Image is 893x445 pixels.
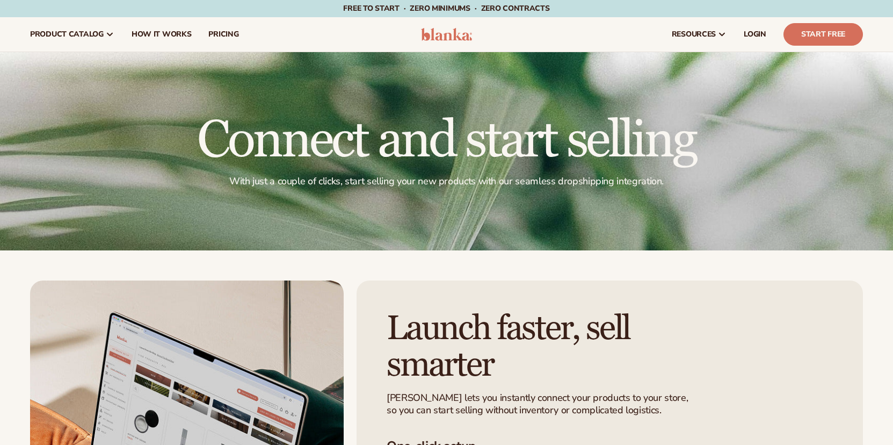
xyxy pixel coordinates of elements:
span: resources [672,30,716,39]
a: resources [663,17,735,52]
h2: Launch faster, sell smarter [387,311,713,383]
a: LOGIN [735,17,775,52]
h1: Connect and start selling [197,115,696,167]
span: Free to start · ZERO minimums · ZERO contracts [343,3,549,13]
p: With just a couple of clicks, start selling your new products with our seamless dropshipping inte... [197,175,696,188]
a: pricing [200,17,247,52]
img: logo [421,28,472,41]
span: LOGIN [744,30,766,39]
a: product catalog [21,17,123,52]
a: How It Works [123,17,200,52]
span: pricing [208,30,238,39]
a: Start Free [783,23,863,46]
span: product catalog [30,30,104,39]
p: [PERSON_NAME] lets you instantly connect your products to your store, so you can start selling wi... [387,392,690,417]
span: How It Works [132,30,192,39]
